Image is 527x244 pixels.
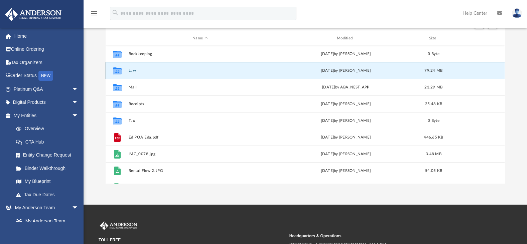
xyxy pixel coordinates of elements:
a: My Blueprint [9,175,85,188]
button: Law [129,68,272,73]
a: menu [90,13,98,17]
span: 0 Byte [428,52,440,55]
button: IMG_0078.jpg [129,152,272,156]
a: Digital Productsarrow_drop_down [5,96,89,109]
span: 79.24 MB [425,68,443,72]
a: Online Ordering [5,43,89,56]
img: Anderson Advisors Platinum Portal [99,221,139,230]
a: My Entitiesarrow_drop_down [5,109,89,122]
div: [DATE] by [PERSON_NAME] [274,51,417,57]
img: Anderson Advisors Platinum Portal [3,8,63,21]
span: 446.65 KB [424,135,443,139]
div: [DATE] by [PERSON_NAME] [274,151,417,157]
a: My Anderson Team [9,214,82,228]
div: id [450,35,497,41]
button: Receipts [129,102,272,106]
span: 23.29 MB [425,85,443,89]
small: Headquarters & Operations [289,233,476,239]
a: Entity Change Request [9,149,89,162]
span: 54.05 KB [425,169,442,172]
span: 3.48 MB [426,152,441,156]
a: Tax Organizers [5,56,89,69]
span: 0 Byte [428,118,440,122]
span: arrow_drop_down [72,109,85,123]
small: TOLL FREE [99,237,285,243]
i: menu [90,9,98,17]
div: Name [128,35,271,41]
a: Tax Due Dates [9,188,89,201]
div: Size [420,35,447,41]
a: CTA Hub [9,135,89,149]
a: Binder Walkthrough [9,162,89,175]
div: [DATE] by [PERSON_NAME] [274,117,417,124]
span: arrow_drop_down [72,201,85,215]
div: NEW [38,71,53,81]
a: My Anderson Teamarrow_drop_down [5,201,85,215]
div: grid [106,45,505,184]
div: [DATE] by [PERSON_NAME] [274,168,417,174]
i: search [112,9,119,16]
button: Tax [129,118,272,123]
button: Mail [129,85,272,89]
a: Overview [9,122,89,136]
div: id [109,35,125,41]
button: Ed POA Eda.pdf [129,135,272,140]
a: Order StatusNEW [5,69,89,83]
div: [DATE] by [PERSON_NAME] [274,134,417,140]
span: arrow_drop_down [72,96,85,109]
span: arrow_drop_down [72,82,85,96]
a: Home [5,29,89,43]
div: [DATE] by [PERSON_NAME] [274,101,417,107]
span: 25.48 KB [425,102,442,105]
img: User Pic [512,8,522,18]
div: [DATE] by ABA_NEST_APP [274,84,417,90]
button: Rental Flow 2.JPG [129,169,272,173]
div: [DATE] by [PERSON_NAME] [274,67,417,73]
a: Platinum Q&Aarrow_drop_down [5,82,89,96]
button: Bookkeeping [129,52,272,56]
div: Modified [274,35,417,41]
